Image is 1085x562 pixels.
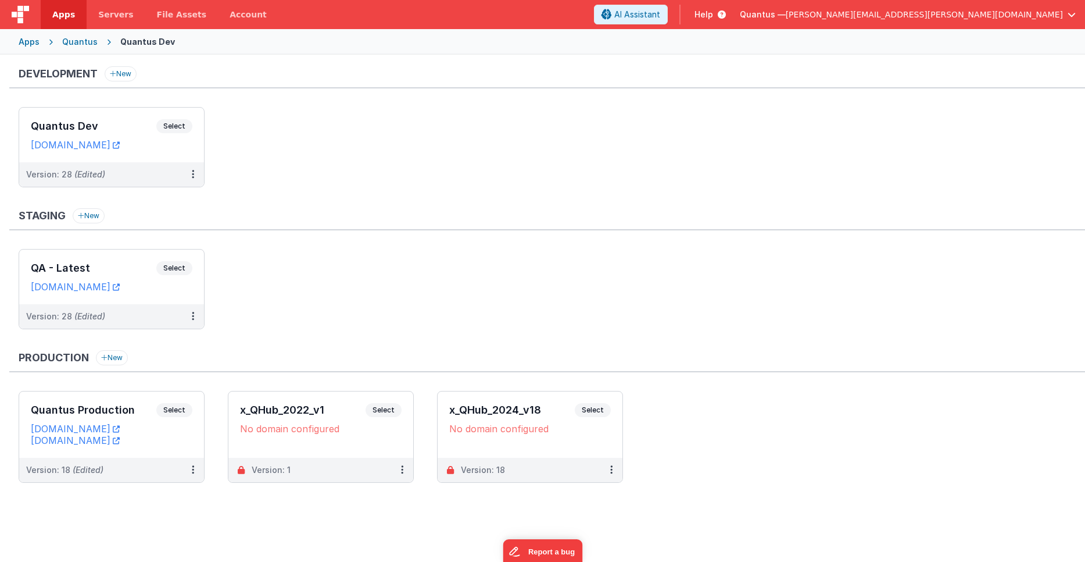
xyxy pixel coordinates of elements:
span: Select [366,403,402,417]
span: Select [575,403,611,417]
button: New [73,208,105,223]
div: Quantus [62,36,98,48]
div: Version: 18 [26,464,103,476]
h3: Development [19,68,98,80]
button: Quantus — [PERSON_NAME][EMAIL_ADDRESS][PERSON_NAME][DOMAIN_NAME] [740,9,1076,20]
a: [DOMAIN_NAME] [31,139,120,151]
div: Version: 28 [26,169,105,180]
button: New [96,350,128,365]
h3: x_QHub_2024_v18 [449,404,575,416]
span: Help [694,9,713,20]
span: Select [156,403,192,417]
div: Apps [19,36,40,48]
h3: x_QHub_2022_v1 [240,404,366,416]
h3: Quantus Dev [31,120,156,132]
h3: Staging [19,210,66,222]
h3: QA - Latest [31,262,156,274]
span: File Assets [157,9,207,20]
span: [PERSON_NAME][EMAIL_ADDRESS][PERSON_NAME][DOMAIN_NAME] [786,9,1063,20]
span: Quantus — [740,9,786,20]
a: [DOMAIN_NAME] [31,435,120,446]
span: (Edited) [74,169,105,179]
a: [DOMAIN_NAME] [31,281,120,293]
span: AI Assistant [614,9,660,20]
button: New [105,66,137,81]
button: AI Assistant [594,5,668,24]
span: Servers [98,9,133,20]
span: Select [156,261,192,275]
div: Version: 18 [461,464,505,476]
div: Version: 28 [26,311,105,322]
h3: Production [19,352,89,364]
span: (Edited) [73,465,103,475]
div: No domain configured [240,423,402,435]
span: Select [156,119,192,133]
h3: Quantus Production [31,404,156,416]
div: Quantus Dev [120,36,175,48]
a: [DOMAIN_NAME] [31,423,120,435]
span: (Edited) [74,311,105,321]
span: Apps [52,9,75,20]
div: No domain configured [449,423,611,435]
div: Version: 1 [252,464,291,476]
